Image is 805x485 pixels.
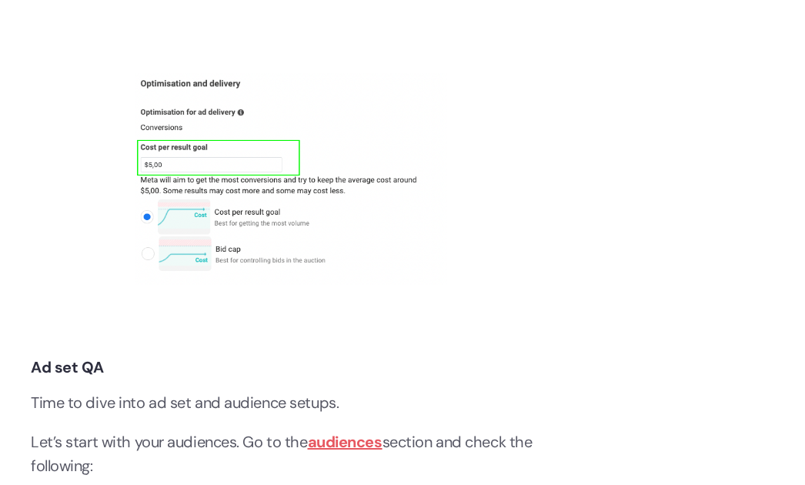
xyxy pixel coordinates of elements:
p: ‍ [31,15,551,38]
strong: Ad set QA [31,357,104,377]
a: audiences [308,432,382,452]
p: Time to dive into ad set and audience setups. [31,391,551,415]
p: Let’s start with your audiences. Go to the section and check the following: [31,430,551,478]
p: ‍ [31,319,551,343]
